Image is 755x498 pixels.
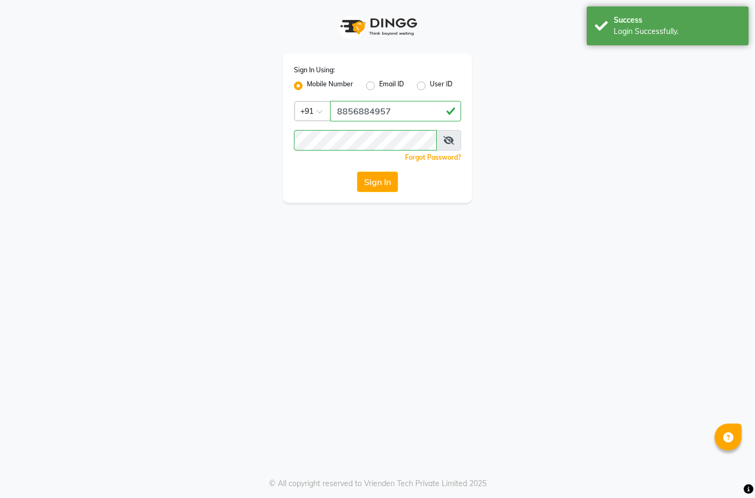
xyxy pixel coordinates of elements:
[357,172,398,192] button: Sign In
[334,11,421,43] img: logo1.svg
[307,79,353,92] label: Mobile Number
[294,65,335,75] label: Sign In Using:
[330,101,461,121] input: Username
[614,26,740,37] div: Login Successfully.
[405,153,461,161] a: Forgot Password?
[614,15,740,26] div: Success
[379,79,404,92] label: Email ID
[430,79,452,92] label: User ID
[294,130,437,151] input: Username
[710,455,744,487] iframe: chat widget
